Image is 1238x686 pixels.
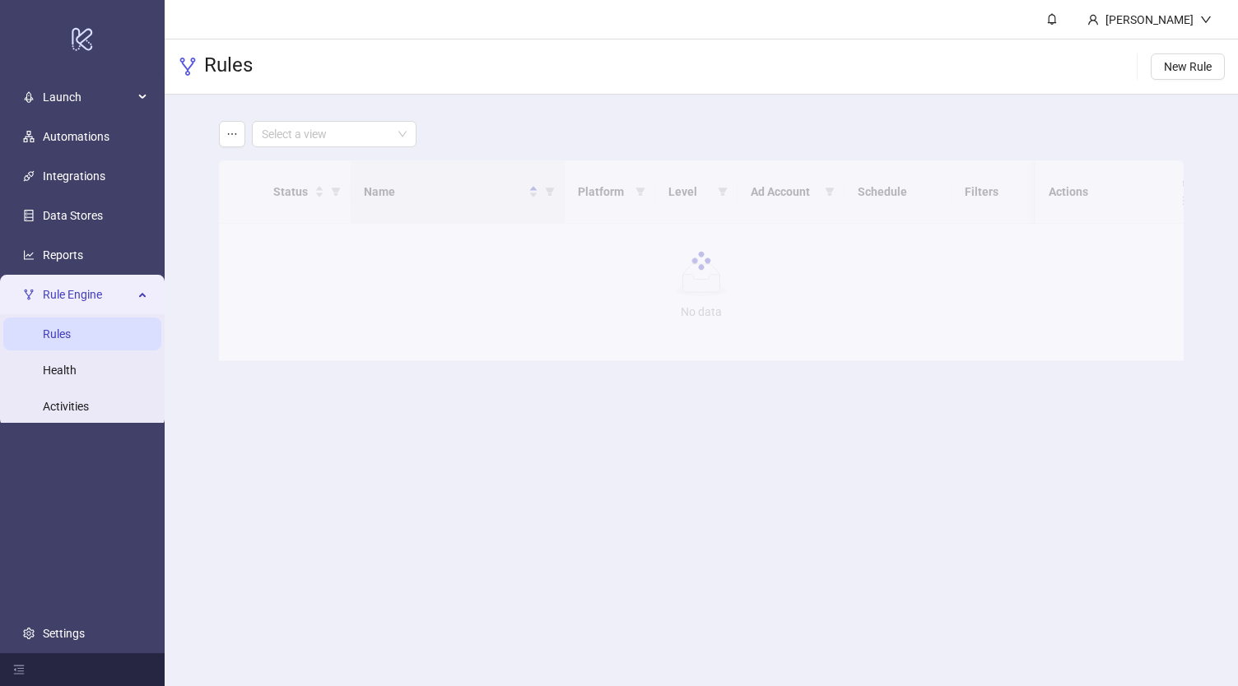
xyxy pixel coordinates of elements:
[43,130,109,143] a: Automations
[43,209,103,222] a: Data Stores
[43,327,71,341] a: Rules
[1200,14,1212,25] span: down
[1099,11,1200,29] div: [PERSON_NAME]
[43,627,85,640] a: Settings
[178,57,198,76] span: fork
[1151,53,1225,80] button: New Rule
[1087,14,1099,25] span: user
[43,400,89,413] a: Activities
[226,128,238,140] span: ellipsis
[43,81,133,114] span: Launch
[43,248,83,262] a: Reports
[23,91,35,103] span: rocket
[1046,13,1058,25] span: bell
[43,169,105,183] a: Integrations
[1164,60,1212,73] span: New Rule
[43,278,133,311] span: Rule Engine
[204,53,253,81] h3: Rules
[13,664,25,675] span: menu-fold
[43,364,77,377] a: Health
[23,289,35,300] span: fork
